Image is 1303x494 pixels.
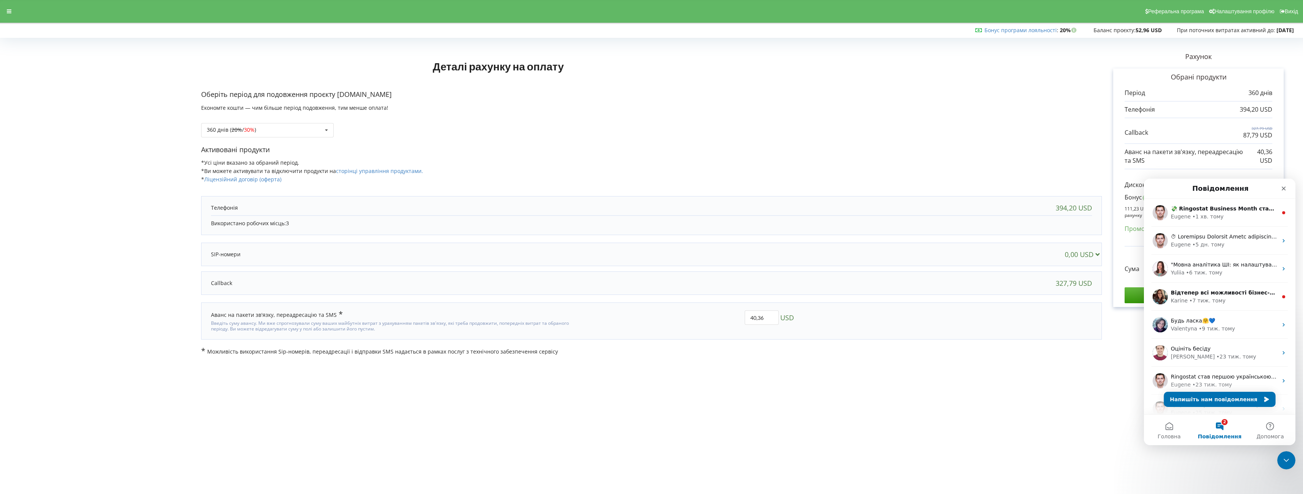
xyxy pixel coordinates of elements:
[201,159,299,166] span: *Усі ціни вказано за обраний період.
[1148,8,1204,14] span: Реферальна програма
[204,176,281,183] a: Ліцензійний договір (оферта)
[27,118,44,126] div: Karine
[50,236,101,266] button: Повідомлення
[1125,287,1272,303] input: Перейти до оплати
[27,174,71,182] div: [PERSON_NAME]
[984,26,1057,34] a: Бонус програми лояльності
[1136,26,1162,34] strong: 52,96 USD
[1243,131,1272,140] p: 87,79 USD
[9,83,24,98] img: Profile image for Yuliia
[286,220,289,227] span: 3
[1240,105,1272,114] p: 394,20 USD
[1094,26,1136,34] span: Баланс проєкту:
[1125,128,1148,137] p: Callback
[27,62,47,70] div: Eugene
[231,126,242,133] s: 20%
[27,139,71,145] span: Будь ласка🤗💙
[1125,148,1247,165] p: Аванс на пакети зв'язку, переадресацію та SMS
[9,111,24,126] img: Profile image for Karine
[27,230,47,238] div: Eugene
[201,145,1102,155] p: Активовані продукти
[1215,8,1274,14] span: Налаштування профілю
[112,255,140,260] span: Допомога
[14,255,37,260] span: Головна
[211,310,343,319] div: Аванс на пакети зв'язку, переадресацію та SMS
[211,220,1092,227] p: Використано робочих місць:
[1177,26,1275,34] span: При поточних витратах активний до:
[1276,26,1294,34] strong: [DATE]
[101,236,152,266] button: Допомога
[27,167,67,173] span: Оцініть бесіду
[984,26,1058,34] span: :
[1125,89,1145,97] p: Період
[211,204,238,212] p: Телефонія
[1125,72,1272,82] p: Обрані продукти
[9,139,24,154] img: Profile image for Valentyna
[336,167,423,175] a: сторінці управління продуктами.
[1125,206,1272,218] p: 111,23 USD бонусів стануть доступні через 270 днів після оплати рахунку
[1060,26,1078,34] strong: 20%
[201,90,1102,100] p: Оберіть період для подовження проєкту [DOMAIN_NAME]
[27,27,1005,33] span: 💸 Ringostat Business Month стартував! Починайте бізнес-сезон з акційними умовами від Ringostat! 💰...
[211,319,572,332] div: Введіть суму авансу. Ми вже спрогнозували суму ваших майбутніх витрат з урахуванням пакетів зв'яз...
[9,55,24,70] img: Profile image for Eugene
[45,118,82,126] div: • 7 тиж. тому
[1125,224,1155,233] p: Промокод
[201,48,796,84] h1: Деталі рахунку на оплату
[48,34,80,42] div: • 1 хв. тому
[1056,279,1092,287] div: 327,79 USD
[20,213,132,228] button: Напишіть нам повідомлення
[9,223,24,238] img: Profile image for Eugene
[1277,451,1295,469] iframe: Intercom live chat
[207,127,256,132] div: 360 днів ( / )
[9,195,24,210] img: Profile image for Eugene
[27,202,47,210] div: Eugene
[55,146,91,154] div: • 9 тиж. тому
[9,167,24,182] img: Profile image for Artur
[1125,105,1155,114] p: Телефонія
[1102,52,1295,62] p: Рахунок
[211,279,232,287] p: Callback
[244,126,255,133] span: 30%
[48,202,88,210] div: • 23 тиж. тому
[201,104,388,111] span: Економте кошти — чим більше період подовження, тим менше оплата!
[201,347,1102,355] p: Можливість використання Sip-номерів, переадресації і відправки SMS надається в рамках послуг з те...
[27,90,41,98] div: Yuliia
[48,230,88,238] div: • 25 тиж. тому
[211,251,241,258] p: SIP-номери
[780,310,794,325] span: USD
[1125,181,1149,189] p: Дисконт
[27,34,47,42] div: Eugene
[1247,148,1272,165] p: 40,36 USD
[27,195,1226,201] span: Ringostat став першою українською платформою бізнес-комунікацій, яка отримала сертифікат ISO/IEC ...
[1125,193,1142,202] p: Бонус
[1125,265,1139,273] p: Сума
[72,174,112,182] div: • 23 тиж. тому
[54,255,97,260] span: Повідомлення
[27,111,747,117] span: Відтепер всі можливості бізнес-телефонії Ringostat доступні як на компʼютері, так і на смартфоні....
[42,90,78,98] div: • 6 тиж. тому
[48,62,81,70] div: • 5 дн. тому
[1248,89,1272,97] p: 360 днів
[1285,8,1298,14] span: Вихід
[1243,126,1272,131] p: 327,79 USD
[27,146,53,154] div: Valentyna
[1065,251,1103,258] div: 0,00 USD
[201,167,423,175] span: *Ви можете активувати та відключити продукти на
[1056,204,1092,212] div: 394,20 USD
[1144,179,1295,445] iframe: Intercom live chat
